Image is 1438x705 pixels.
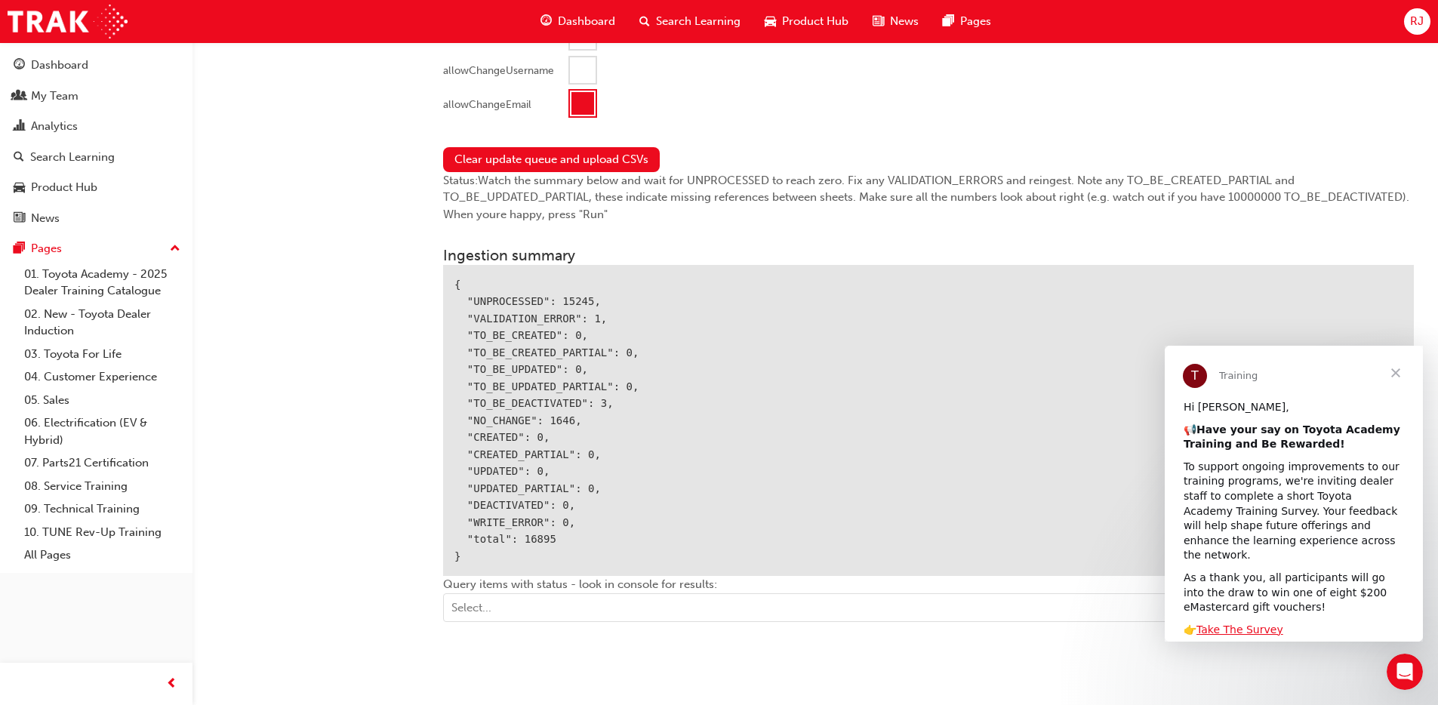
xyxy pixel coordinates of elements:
[6,143,186,171] a: Search Learning
[18,343,186,366] a: 03. Toyota For Life
[31,118,78,135] div: Analytics
[14,90,25,103] span: people-icon
[753,6,861,37] a: car-iconProduct Hub
[6,235,186,263] button: Pages
[31,179,97,196] div: Product Hub
[31,88,79,105] div: My Team
[960,13,991,30] span: Pages
[18,303,186,343] a: 02. New - Toyota Dealer Induction
[18,497,186,521] a: 09. Technical Training
[6,174,186,202] a: Product Hub
[14,120,25,134] span: chart-icon
[558,13,615,30] span: Dashboard
[943,12,954,31] span: pages-icon
[443,63,554,79] div: allowChangeUsername
[14,181,25,195] span: car-icon
[540,12,552,31] span: guage-icon
[31,57,88,74] div: Dashboard
[443,172,1414,223] div: Status: Watch the summary below and wait for UNPROCESSED to reach zero. Fix any VALIDATION_ERRORS...
[6,48,186,235] button: DashboardMy TeamAnalyticsSearch LearningProduct HubNews
[14,151,24,165] span: search-icon
[528,6,627,37] a: guage-iconDashboard
[1410,13,1424,30] span: RJ
[18,543,186,567] a: All Pages
[18,451,186,475] a: 07. Parts21 Certification
[451,599,491,617] div: Select...
[6,205,186,232] a: News
[8,5,128,38] img: Trak
[6,112,186,140] a: Analytics
[18,411,186,451] a: 06. Electrification (EV & Hybrid)
[18,475,186,498] a: 08. Service Training
[18,389,186,412] a: 05. Sales
[765,12,776,31] span: car-icon
[6,82,186,110] a: My Team
[1404,8,1430,35] button: RJ
[18,263,186,303] a: 01. Toyota Academy - 2025 Dealer Training Catalogue
[890,13,919,30] span: News
[873,12,884,31] span: news-icon
[782,13,848,30] span: Product Hub
[443,247,1414,264] h3: Ingestion summary
[639,12,650,31] span: search-icon
[443,576,1414,634] div: Query items with status - look in console for results:
[443,97,531,112] div: allowChangeEmail
[443,147,660,172] button: Clear update queue and upload CSVs
[18,521,186,544] a: 10. TUNE Rev-Up Training
[931,6,1003,37] a: pages-iconPages
[31,240,62,257] div: Pages
[30,149,115,166] div: Search Learning
[6,51,186,79] a: Dashboard
[627,6,753,37] a: search-iconSearch Learning
[1387,654,1423,690] iframe: Intercom live chat
[443,265,1414,577] div: { "UNPROCESSED": 15245, "VALIDATION_ERROR": 1, "TO_BE_CREATED": 0, "TO_BE_CREATED_PARTIAL": 0, "T...
[18,365,186,389] a: 04. Customer Experience
[14,242,25,256] span: pages-icon
[1165,346,1423,642] iframe: Intercom live chat message
[861,6,931,37] a: news-iconNews
[14,59,25,72] span: guage-icon
[170,239,180,259] span: up-icon
[14,212,25,226] span: news-icon
[31,210,60,227] div: News
[656,13,741,30] span: Search Learning
[166,675,177,694] span: prev-icon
